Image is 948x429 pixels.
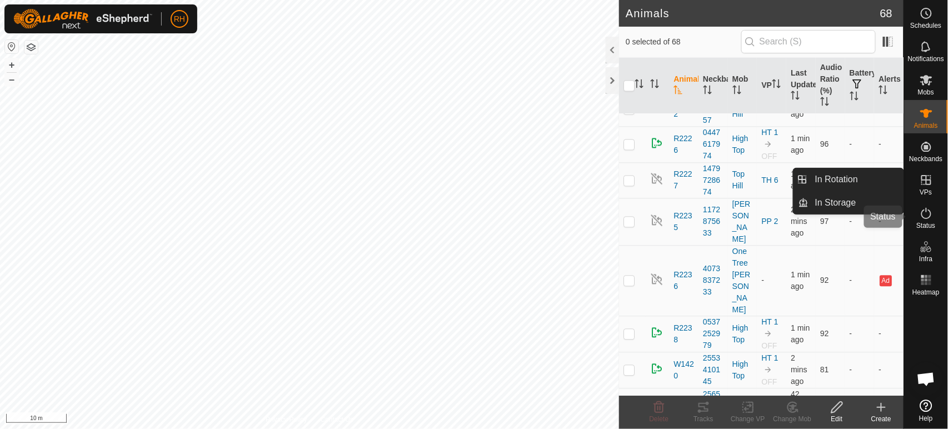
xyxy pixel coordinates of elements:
[266,415,307,425] a: Privacy Policy
[626,7,880,20] h2: Animals
[650,326,663,340] img: returning on
[874,163,904,198] td: -
[809,192,904,214] a: In Storage
[726,414,770,424] div: Change VP
[764,330,772,338] img: to
[815,173,858,186] span: In Rotation
[874,127,904,163] td: -
[650,137,663,150] img: returning on
[845,352,875,388] td: -
[761,217,778,226] a: PP 2
[732,87,741,96] p-sorticon: Activate to sort
[904,395,948,426] a: Help
[673,323,694,346] span: R2238
[761,176,778,185] a: TH 6
[845,198,875,246] td: -
[845,127,875,163] td: -
[728,58,757,114] th: Mob
[732,133,753,157] div: High Top
[732,359,753,382] div: High Top
[874,198,904,246] td: -
[703,127,724,162] div: 0447617974
[786,58,816,114] th: Last Updated
[791,390,807,422] span: 1 Sept 2025, 9:22 pm
[880,276,892,287] button: Ad
[650,273,663,286] img: returning off
[909,156,942,162] span: Neckbands
[635,81,643,90] p-sorticon: Activate to sort
[732,246,753,316] div: One Tree [PERSON_NAME]
[845,316,875,352] td: -
[820,140,829,149] span: 96
[809,168,904,191] a: In Rotation
[820,276,829,285] span: 92
[820,99,829,108] p-sorticon: Activate to sort
[772,81,781,90] p-sorticon: Activate to sort
[880,5,892,22] span: 68
[859,414,904,424] div: Create
[5,40,18,53] button: Reset Map
[703,263,724,298] div: 4073837233
[732,395,753,418] div: Carsons
[732,323,753,346] div: High Top
[791,354,807,386] span: 1 Sept 2025, 10:02 pm
[845,388,875,424] td: -
[673,87,682,96] p-sorticon: Activate to sort
[919,256,932,262] span: Infra
[703,87,712,96] p-sorticon: Activate to sort
[791,271,810,291] span: 1 Sept 2025, 10:03 pm
[5,58,18,72] button: +
[845,246,875,316] td: -
[669,58,698,114] th: Animal
[703,389,724,424] div: 2565099728
[916,222,935,229] span: Status
[673,270,694,293] span: R2236
[650,81,659,90] p-sorticon: Activate to sort
[650,362,663,376] img: returning on
[650,172,663,186] img: returning off
[920,189,932,196] span: VPs
[626,36,741,48] span: 0 selected of 68
[912,289,940,296] span: Heatmap
[761,354,778,363] a: HT 1
[918,89,934,96] span: Mobs
[764,140,772,149] img: to
[732,169,753,192] div: Top Hill
[816,58,845,114] th: Audio Ratio (%)
[698,58,728,114] th: Neckband
[761,128,778,137] a: HT 1
[791,206,807,238] span: 1 Sept 2025, 10:02 pm
[761,318,778,327] a: HT 1
[910,22,941,29] span: Schedules
[13,9,152,29] img: Gallagher Logo
[770,414,815,424] div: Change Mob
[673,169,694,192] span: R2227
[850,93,859,102] p-sorticon: Activate to sort
[908,56,944,62] span: Notifications
[910,362,943,396] a: Open chat
[703,163,724,198] div: 1479728674
[820,366,829,375] span: 81
[741,30,876,53] input: Search (S)
[845,58,875,114] th: Battery
[673,133,694,157] span: R2226
[5,73,18,86] button: –
[761,342,777,351] span: OFF
[732,199,753,246] div: [PERSON_NAME]
[703,317,724,352] div: 0537252979
[820,330,829,338] span: 92
[321,415,353,425] a: Contact Us
[174,13,185,25] span: RH
[791,134,810,155] span: 1 Sept 2025, 10:03 pm
[791,324,810,345] span: 1 Sept 2025, 10:03 pm
[874,388,904,424] td: -
[794,192,904,214] li: In Storage
[794,168,904,191] li: In Rotation
[761,152,777,161] span: OFF
[815,196,856,209] span: In Storage
[874,352,904,388] td: -
[919,415,933,422] span: Help
[703,204,724,240] div: 1172875633
[874,58,904,114] th: Alerts
[914,122,938,129] span: Animals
